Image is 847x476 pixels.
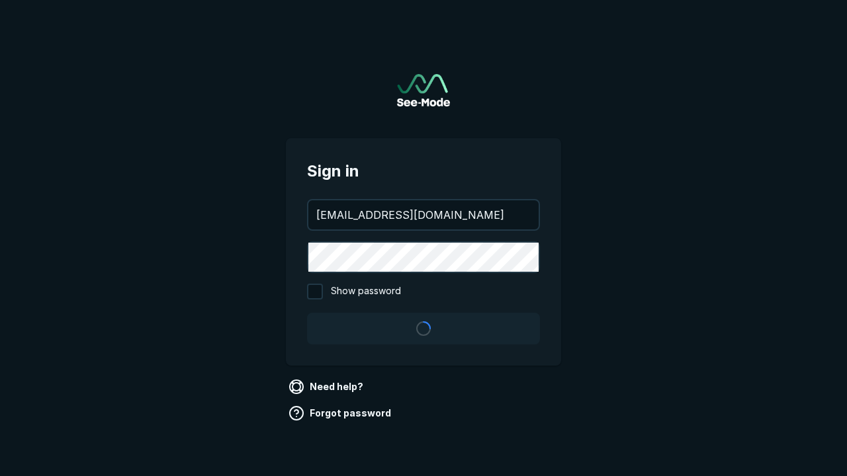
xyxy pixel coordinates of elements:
input: your@email.com [308,200,539,229]
img: See-Mode Logo [397,74,450,106]
span: Sign in [307,159,540,183]
a: Forgot password [286,403,396,424]
a: Go to sign in [397,74,450,106]
span: Show password [331,284,401,299]
a: Need help? [286,376,369,397]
